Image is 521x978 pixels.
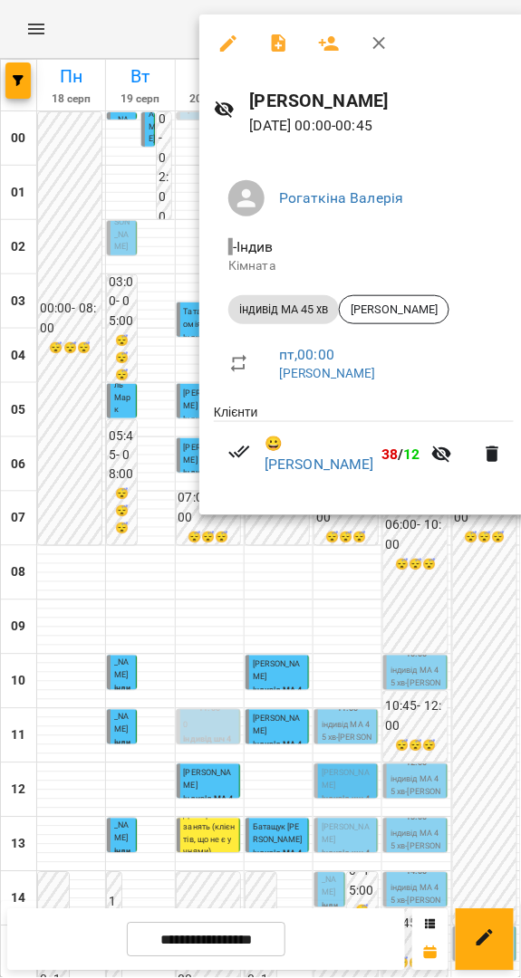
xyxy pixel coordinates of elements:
div: [PERSON_NAME] [339,295,449,324]
ul: Клієнти [214,403,514,494]
a: пт , 00:00 [279,346,334,363]
a: 😀 [PERSON_NAME] [265,433,374,475]
b: / [381,446,420,463]
a: [PERSON_NAME] [279,366,376,380]
span: 12 [403,446,420,463]
span: 38 [381,446,398,463]
a: Рогаткіна Валерія [279,189,404,206]
span: - Індив [228,238,277,255]
svg: Візит сплачено [228,441,250,463]
h6: [PERSON_NAME] [250,87,515,115]
span: індивід МА 45 хв [228,302,339,318]
p: Кімната [228,257,499,275]
p: [DATE] 00:00 - 00:45 [250,115,515,137]
span: [PERSON_NAME] [340,302,449,318]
